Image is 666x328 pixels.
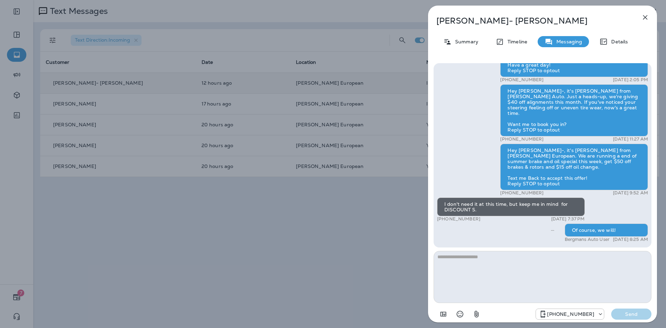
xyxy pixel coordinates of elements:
[613,77,648,83] p: [DATE] 2:05 PM
[608,39,628,44] p: Details
[565,237,610,242] p: Bergmans Auto User
[613,237,648,242] p: [DATE] 8:25 AM
[453,307,467,321] button: Select an emoji
[437,216,480,222] p: [PHONE_NUMBER]
[452,39,478,44] p: Summary
[553,39,582,44] p: Messaging
[500,136,544,142] p: [PHONE_NUMBER]
[504,39,527,44] p: Timeline
[551,227,554,233] span: Sent
[613,190,648,196] p: [DATE] 9:52 AM
[551,216,585,222] p: [DATE] 7:37 PM
[500,144,648,190] div: Hey [PERSON_NAME]-, it's [PERSON_NAME] from [PERSON_NAME] European. We are running a end of summe...
[613,136,648,142] p: [DATE] 11:27 AM
[500,77,544,83] p: [PHONE_NUMBER]
[536,310,604,318] div: +1 (813) 428-9920
[436,16,626,26] p: [PERSON_NAME]- [PERSON_NAME]
[436,307,450,321] button: Add in a premade template
[547,311,594,317] p: [PHONE_NUMBER]
[565,224,648,237] div: Of course, we will!
[500,190,544,196] p: [PHONE_NUMBER]
[437,197,585,216] div: I don't need it at this time, but keep me in mind for DISCOUNT S.
[500,84,648,136] div: Hey [PERSON_NAME]-, it's [PERSON_NAME] from [PERSON_NAME] Auto. Just a heads-up, we're giving $40...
